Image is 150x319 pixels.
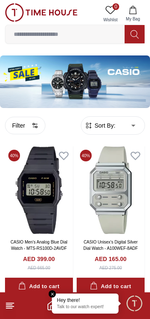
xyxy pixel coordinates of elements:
[100,265,122,271] div: AED 275.00
[85,121,115,130] button: Sort By:
[90,282,131,291] div: Add to cart
[125,294,144,313] div: Chat Widget
[47,301,57,311] a: Home
[10,240,67,251] a: CASIO Men's Analog Blue Dial Watch - MTS-RS100D-2AVDF
[100,3,121,25] a: 0Wishlist
[8,150,20,161] span: 40 %
[49,290,56,298] em: Close tooltip
[121,3,145,25] button: My Bag
[77,278,145,296] button: Add to cart
[18,282,59,291] div: Add to cart
[77,146,145,234] img: CASIO Unisex's Digital Silver Dial Watch - A100WEF-8ADF
[122,16,143,22] span: My Bag
[23,255,55,263] h4: AED 399.00
[93,121,115,130] span: Sort By:
[57,304,114,310] p: Talk to our watch expert!
[100,17,121,23] span: Wishlist
[95,255,126,263] h4: AED 165.00
[112,3,119,10] span: 0
[5,3,77,22] img: ...
[83,240,138,251] a: CASIO Unisex's Digital Silver Dial Watch - A100WEF-8ADF
[5,146,73,234] img: CASIO Men's Analog Blue Dial Watch - MTS-RS100D-2AVDF
[28,265,50,271] div: AED 665.00
[80,150,92,161] span: 40 %
[5,278,73,296] button: Add to cart
[5,117,45,134] button: Filter
[57,297,114,304] div: Hey there!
